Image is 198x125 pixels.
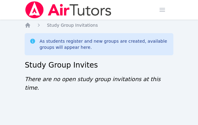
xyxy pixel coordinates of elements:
[39,38,168,50] div: As students register and new groups are created, available groups will appear here.
[25,60,173,70] h2: Study Group Invites
[25,22,173,28] nav: Breadcrumb
[47,23,98,28] span: Study Group Invitations
[25,1,112,18] img: Air Tutors
[47,22,98,28] a: Study Group Invitations
[25,76,160,91] span: There are no open study group invitations at this time.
